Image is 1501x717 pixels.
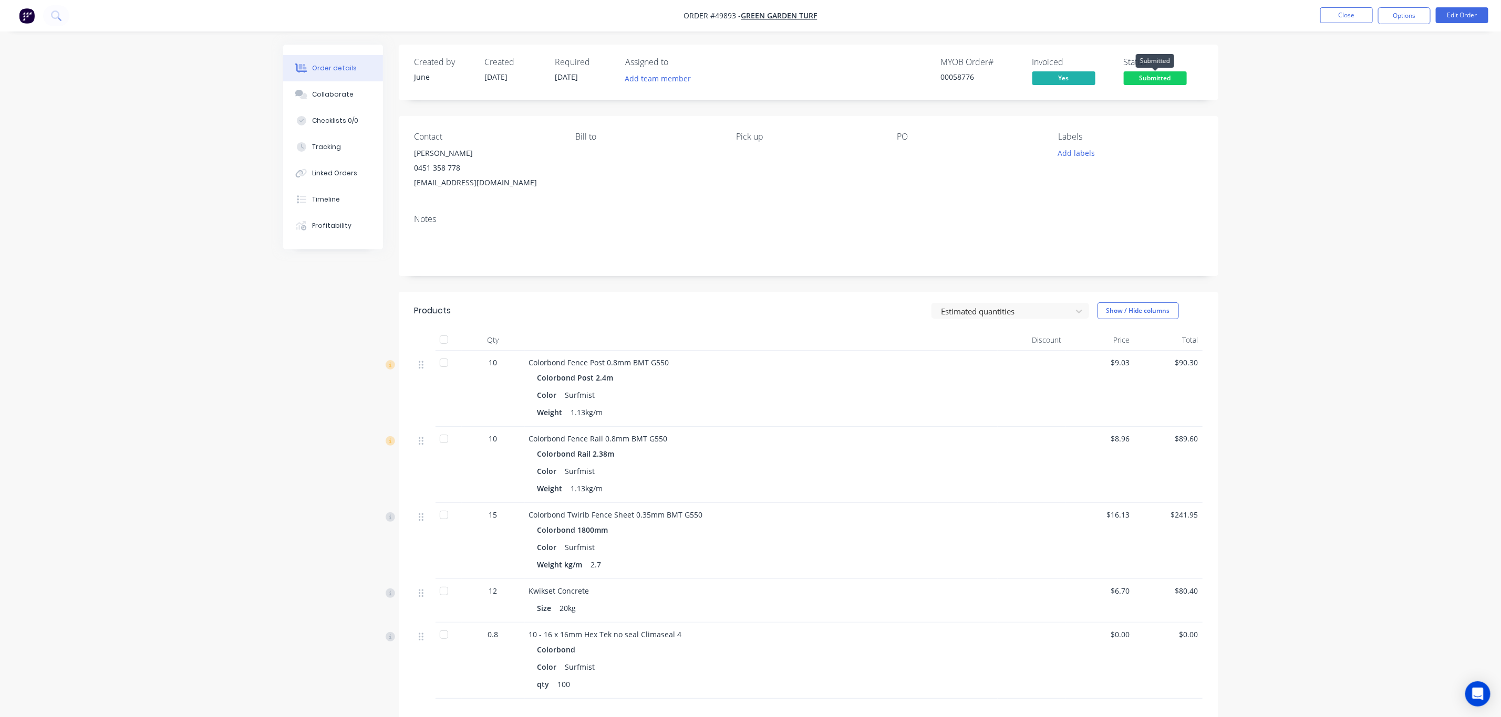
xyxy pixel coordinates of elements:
div: [PERSON_NAME] [415,146,558,161]
span: $0.00 [1070,629,1130,640]
div: 1.13kg/m [567,405,607,420]
button: Close [1320,7,1373,23]
div: Bill to [575,132,719,142]
span: Yes [1032,71,1095,85]
div: Created [485,57,543,67]
div: 0451 358 778 [415,161,558,175]
div: Surfmist [561,463,599,479]
span: [DATE] [485,72,508,82]
div: Weight [537,481,567,496]
div: PO [897,132,1041,142]
a: Green Garden Turf [741,11,817,21]
button: Add team member [626,71,697,86]
div: [PERSON_NAME]0451 358 778[EMAIL_ADDRESS][DOMAIN_NAME] [415,146,558,190]
span: 10 [489,357,498,368]
div: Required [555,57,613,67]
button: Add labels [1052,146,1101,160]
div: Collaborate [312,90,354,99]
div: 20kg [556,600,581,616]
span: Order #49893 - [684,11,741,21]
div: Color [537,659,561,674]
div: Linked Orders [312,168,357,178]
div: Order details [312,64,357,73]
div: Invoiced [1032,57,1111,67]
div: Assigned to [626,57,731,67]
button: Timeline [283,186,383,213]
span: $241.95 [1138,509,1198,520]
div: Open Intercom Messenger [1465,681,1490,707]
span: 0.8 [488,629,499,640]
button: Checklists 0/0 [283,108,383,134]
div: Colorbond Rail 2.38m [537,446,619,461]
div: Tracking [312,142,341,152]
div: qty [537,677,554,692]
span: 12 [489,585,498,596]
span: Colorbond Fence Rail 0.8mm BMT G550 [529,434,668,444]
div: Products [415,304,451,317]
button: Tracking [283,134,383,160]
span: $89.60 [1138,433,1198,444]
span: Submitted [1124,71,1187,85]
button: Collaborate [283,81,383,108]
div: Qty [462,330,525,351]
span: $6.70 [1070,585,1130,596]
div: 100 [554,677,575,692]
span: [DATE] [555,72,578,82]
button: Submitted [1124,71,1187,87]
button: Show / Hide columns [1098,302,1179,319]
span: $8.96 [1070,433,1130,444]
span: Colorbond Twirib Fence Sheet 0.35mm BMT G550 [529,510,703,520]
div: Surfmist [561,659,599,674]
div: Notes [415,214,1203,224]
div: Total [1134,330,1203,351]
div: Price [1066,330,1134,351]
button: Order details [283,55,383,81]
div: Weight [537,405,567,420]
div: 2.7 [587,557,606,572]
span: 10 [489,433,498,444]
button: Add team member [619,71,697,86]
div: [EMAIL_ADDRESS][DOMAIN_NAME] [415,175,558,190]
div: Surfmist [561,387,599,403]
div: Status [1124,57,1203,67]
span: $9.03 [1070,357,1130,368]
div: Profitability [312,221,351,230]
div: June [415,71,472,82]
div: Pick up [736,132,880,142]
div: Weight kg/m [537,557,587,572]
div: Colorbond Post 2.4m [537,370,618,385]
div: Colorbond 1800mm [537,522,613,537]
div: Color [537,463,561,479]
div: Timeline [312,195,340,204]
span: 10 - 16 x 16mm Hex Tek no seal Climaseal 4 [529,629,682,639]
button: Linked Orders [283,160,383,186]
span: $90.30 [1138,357,1198,368]
div: Color [537,540,561,555]
span: $0.00 [1138,629,1198,640]
div: Contact [415,132,558,142]
button: Edit Order [1436,7,1488,23]
div: Discount [998,330,1066,351]
div: Size [537,600,556,616]
div: Created by [415,57,472,67]
span: 15 [489,509,498,520]
img: Factory [19,8,35,24]
div: Surfmist [561,540,599,555]
div: Checklists 0/0 [312,116,358,125]
span: $16.13 [1070,509,1130,520]
span: Kwikset Concrete [529,586,589,596]
div: Labels [1058,132,1202,142]
div: MYOB Order # [941,57,1020,67]
span: Colorbond Fence Post 0.8mm BMT G550 [529,357,669,367]
div: 1.13kg/m [567,481,607,496]
div: 00058776 [941,71,1020,82]
div: Colorbond [537,642,580,657]
div: Color [537,387,561,403]
div: Submitted [1136,54,1174,68]
button: Options [1378,7,1431,24]
span: $80.40 [1138,585,1198,596]
button: Profitability [283,213,383,239]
